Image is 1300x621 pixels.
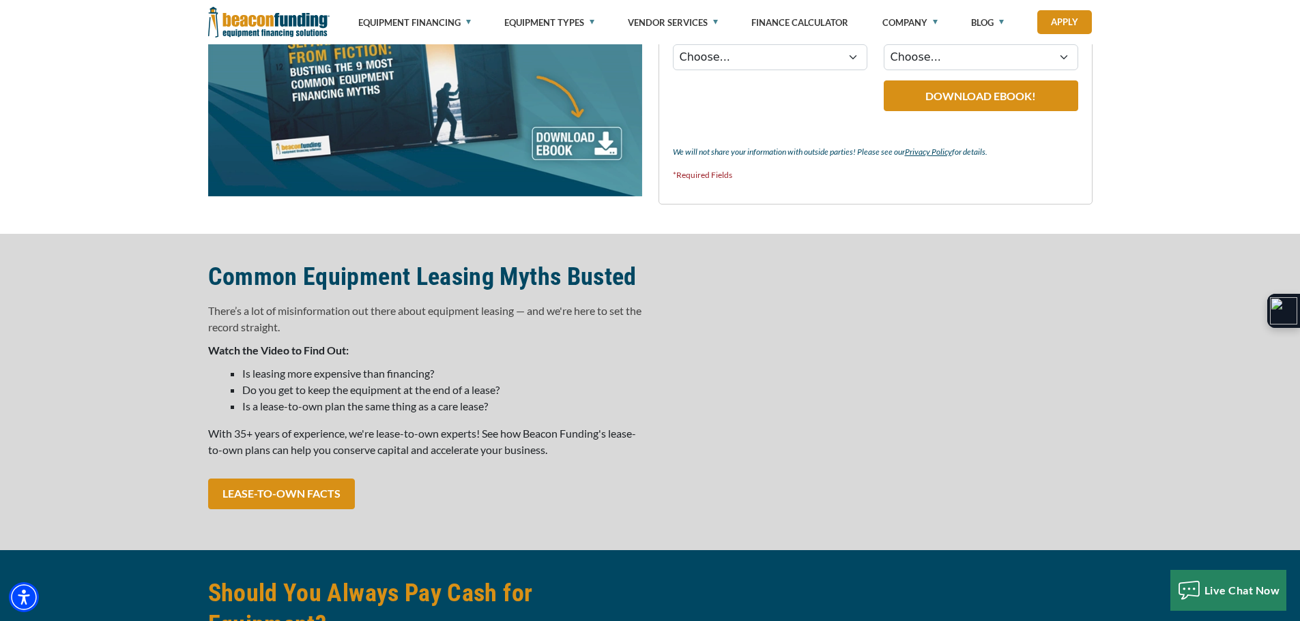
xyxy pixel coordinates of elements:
[208,344,349,357] strong: Watch the Video to Find Out:
[1037,10,1092,34] a: Apply
[208,303,642,335] p: There’s a lot of misinformation out there about equipment leasing — and we're here to set the rec...
[673,80,839,123] iframe: reCAPTCHA
[242,382,642,398] li: Do you get to keep the equipment at the end of a lease?
[884,80,1078,111] button: Download eBook!
[242,365,642,382] li: Is leasing more expensive than financing?
[242,398,642,414] li: Is a lease-to-own plan the same thing as a care lease?
[1204,584,1280,596] span: Live Chat Now
[673,144,1078,160] p: We will not share your information with outside parties! Please see our for details.
[208,479,355,509] a: LEASE-TO-OWN FACTS
[208,425,642,458] p: With 35+ years of experience, we're lease-to-own experts! See how Beacon Funding's lease-to-own p...
[659,261,1093,505] iframe: Equipment Leasing: Is Ownership A Myth Or Reality?
[673,167,1078,183] p: *Required Fields
[905,147,952,157] a: Privacy Policy
[1170,570,1287,611] button: Live Chat Now
[9,582,39,612] div: Accessibility Menu
[208,261,642,292] h2: Common Equipment Leasing Myths Busted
